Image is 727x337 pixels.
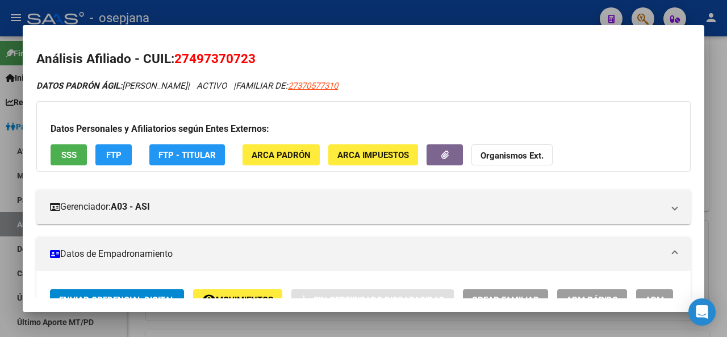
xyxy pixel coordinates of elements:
i: | ACTIVO | [36,81,338,91]
div: Open Intercom Messenger [688,298,716,326]
span: ARCA Impuestos [337,150,409,160]
button: FTP [95,144,132,165]
button: ARCA Impuestos [328,144,418,165]
button: ARCA Padrón [243,144,320,165]
span: FTP [106,150,122,160]
mat-expansion-panel-header: Datos de Empadronamiento [36,237,691,271]
span: Crear Familiar [472,295,539,305]
h2: Análisis Afiliado - CUIL: [36,49,691,69]
strong: DATOS PADRÓN ÁGIL: [36,81,122,91]
mat-expansion-panel-header: Gerenciador:A03 - ASI [36,190,691,224]
button: FTP - Titular [149,144,225,165]
span: [PERSON_NAME] [36,81,187,91]
mat-panel-title: Gerenciador: [50,200,663,214]
button: Organismos Ext. [471,144,553,165]
span: FTP - Titular [158,150,216,160]
span: ARCA Padrón [252,150,311,160]
span: Enviar Credencial Digital [59,295,175,305]
button: Crear Familiar [463,289,548,310]
span: 27497370723 [174,51,256,66]
button: Sin Certificado Discapacidad [291,289,454,310]
span: FAMILIAR DE: [236,81,338,91]
mat-panel-title: Datos de Empadronamiento [50,247,663,261]
button: ABM [636,289,673,310]
button: ABM Rápido [557,289,627,310]
span: ABM [645,295,664,305]
span: SSS [61,150,77,160]
mat-icon: remove_red_eye [202,292,216,306]
button: Enviar Credencial Digital [50,289,184,310]
h3: Datos Personales y Afiliatorios según Entes Externos: [51,122,676,136]
span: Movimientos [216,295,273,305]
span: Sin Certificado Discapacidad [314,295,445,305]
button: Movimientos [193,289,282,310]
strong: A03 - ASI [111,200,150,214]
strong: Organismos Ext. [481,151,544,161]
span: 27370577310 [288,81,338,91]
button: SSS [51,144,87,165]
span: ABM Rápido [566,295,618,305]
